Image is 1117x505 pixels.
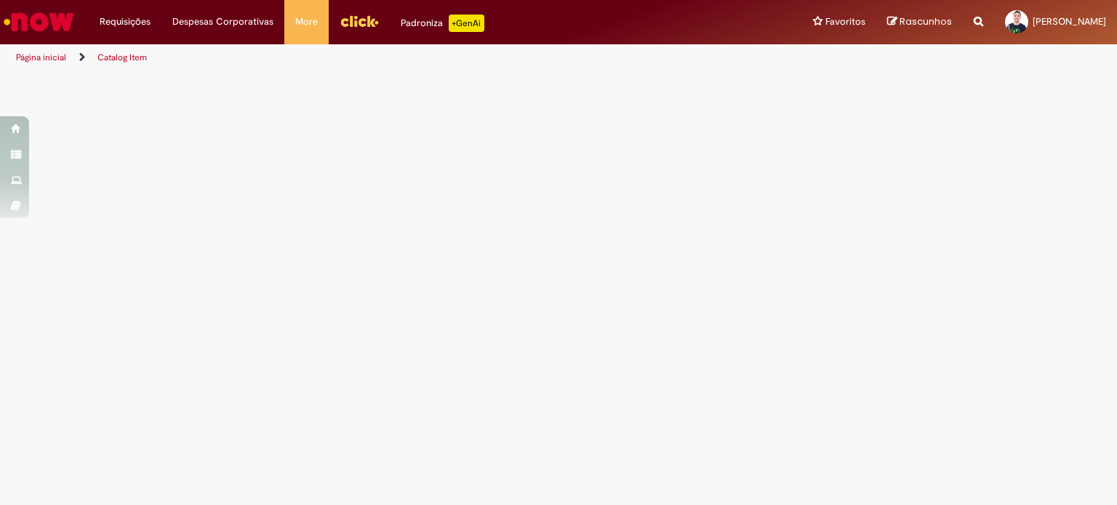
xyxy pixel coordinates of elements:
[887,15,952,29] a: Rascunhos
[401,15,484,32] div: Padroniza
[100,15,151,29] span: Requisições
[449,15,484,32] p: +GenAi
[1,7,76,36] img: ServiceNow
[97,52,147,63] a: Catalog Item
[172,15,273,29] span: Despesas Corporativas
[340,10,379,32] img: click_logo_yellow_360x200.png
[1033,15,1106,28] span: [PERSON_NAME]
[16,52,66,63] a: Página inicial
[900,15,952,28] span: Rascunhos
[825,15,865,29] span: Favoritos
[11,44,734,71] ul: Trilhas de página
[295,15,318,29] span: More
